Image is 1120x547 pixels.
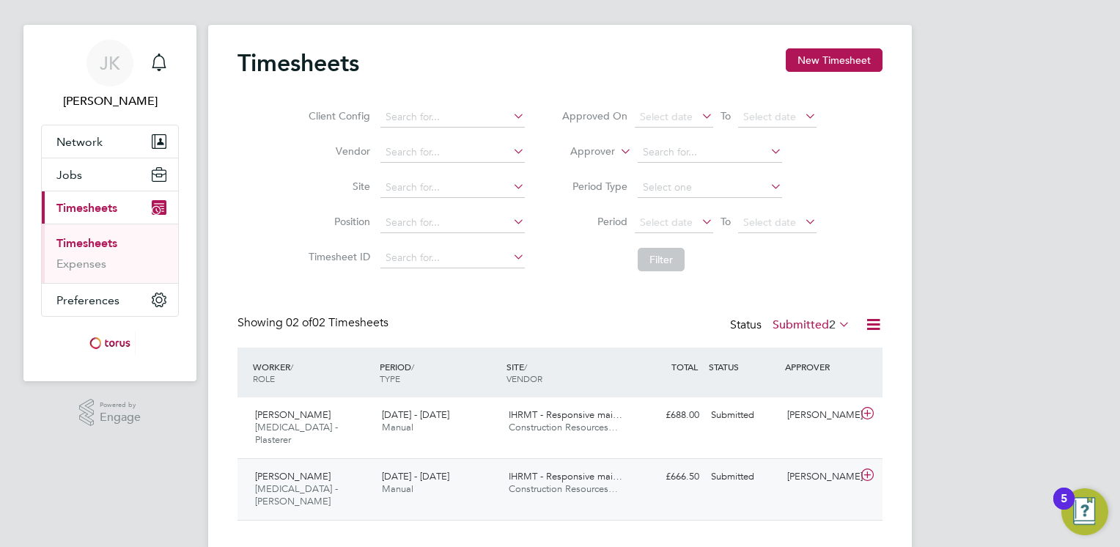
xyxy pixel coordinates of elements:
input: Search for... [380,177,525,198]
nav: Main navigation [23,25,196,381]
div: £666.50 [629,465,705,489]
button: New Timesheet [786,48,883,72]
img: torus-logo-retina.png [84,331,136,355]
div: Timesheets [42,224,178,283]
span: 02 of [286,315,312,330]
span: Select date [743,110,796,123]
span: 02 Timesheets [286,315,388,330]
label: Approved On [561,109,627,122]
div: 5 [1061,499,1067,518]
button: Jobs [42,158,178,191]
div: WORKER [249,353,376,392]
label: Timesheet ID [304,250,370,263]
span: James Kane [41,92,179,110]
div: SITE [503,353,630,392]
span: IHRMT - Responsive mai… [509,408,622,421]
div: Submitted [705,403,781,427]
div: STATUS [705,353,781,380]
span: Construction Resources… [509,421,618,433]
span: Select date [640,216,693,229]
label: Approver [549,144,615,159]
input: Search for... [380,248,525,268]
div: PERIOD [376,353,503,392]
label: Client Config [304,109,370,122]
span: / [411,361,414,372]
span: Manual [382,421,413,433]
span: / [290,361,293,372]
label: Period Type [561,180,627,193]
span: Engage [100,411,141,424]
span: IHRMT - Responsive mai… [509,470,622,482]
span: TOTAL [671,361,698,372]
button: Timesheets [42,191,178,224]
div: £688.00 [629,403,705,427]
a: Timesheets [56,236,117,250]
button: Open Resource Center, 5 new notifications [1061,488,1108,535]
a: JK[PERSON_NAME] [41,40,179,110]
div: APPROVER [781,353,858,380]
span: To [716,106,735,125]
span: 2 [829,317,836,332]
span: [PERSON_NAME] [255,408,331,421]
span: Construction Resources… [509,482,618,495]
button: Network [42,125,178,158]
span: Jobs [56,168,82,182]
label: Site [304,180,370,193]
span: TYPE [380,372,400,384]
button: Preferences [42,284,178,316]
a: Expenses [56,257,106,271]
a: Powered byEngage [79,399,141,427]
span: [MEDICAL_DATA] - Plasterer [255,421,338,446]
div: Submitted [705,465,781,489]
span: / [524,361,527,372]
span: ROLE [253,372,275,384]
span: Select date [743,216,796,229]
label: Position [304,215,370,228]
div: [PERSON_NAME] [781,465,858,489]
div: [PERSON_NAME] [781,403,858,427]
span: Powered by [100,399,141,411]
span: [DATE] - [DATE] [382,470,449,482]
input: Search for... [638,142,782,163]
label: Period [561,215,627,228]
span: Preferences [56,293,119,307]
input: Search for... [380,213,525,233]
input: Search for... [380,107,525,128]
span: To [716,212,735,231]
span: Timesheets [56,201,117,215]
span: Manual [382,482,413,495]
a: Go to home page [41,331,179,355]
span: VENDOR [506,372,542,384]
input: Select one [638,177,782,198]
h2: Timesheets [237,48,359,78]
span: [MEDICAL_DATA] - [PERSON_NAME] [255,482,338,507]
label: Vendor [304,144,370,158]
span: JK [100,54,120,73]
div: Showing [237,315,391,331]
span: Network [56,135,103,149]
label: Submitted [773,317,850,332]
div: Status [730,315,853,336]
input: Search for... [380,142,525,163]
span: Select date [640,110,693,123]
span: [PERSON_NAME] [255,470,331,482]
span: [DATE] - [DATE] [382,408,449,421]
button: Filter [638,248,685,271]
